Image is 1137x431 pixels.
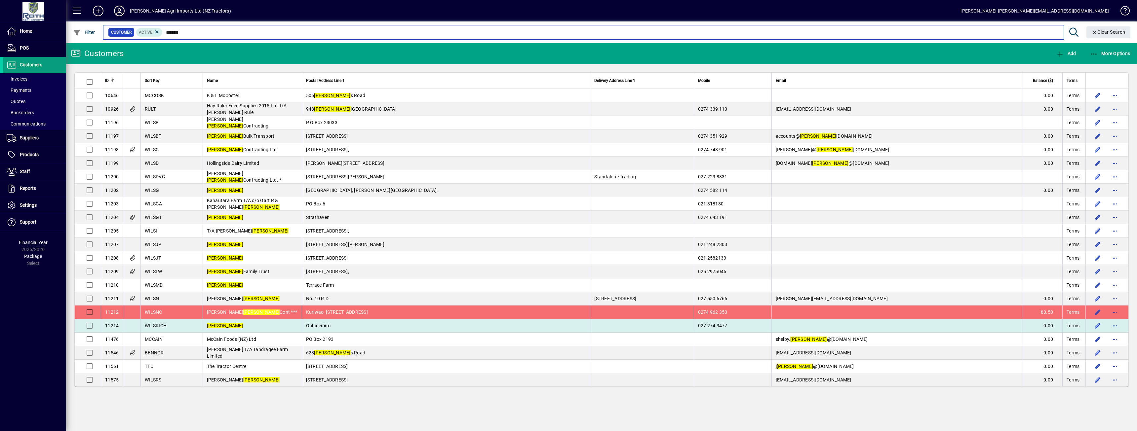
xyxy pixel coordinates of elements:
[1110,117,1120,128] button: More options
[1092,144,1103,155] button: Edit
[207,282,243,288] em: [PERSON_NAME]
[306,242,384,247] span: [STREET_ADDRESS][PERSON_NAME]
[594,77,635,84] span: Delivery Address Line 1
[145,133,162,139] span: WILSBT
[145,161,159,166] span: WILSD
[105,147,119,152] span: 11198
[207,323,243,328] em: [PERSON_NAME]
[207,147,277,152] span: Contracting Ltd
[207,242,243,247] em: [PERSON_NAME]
[207,133,243,139] em: [PERSON_NAME]
[306,215,330,220] span: Strathaven
[105,364,119,369] span: 11561
[1116,1,1129,23] a: Knowledge Base
[136,28,163,37] mat-chip: Activation Status: Active
[306,296,330,301] span: No. 10 R.D.
[105,77,120,84] div: ID
[1110,158,1120,168] button: More options
[207,347,288,359] span: [PERSON_NAME] T/A Tandragee Farm Limited
[306,120,337,125] span: P O Box 23033
[1067,160,1079,166] span: Terms
[3,130,66,146] a: Suppliers
[20,186,36,191] span: Reports
[306,282,334,288] span: Terrace Farm
[3,23,66,40] a: Home
[1092,104,1103,114] button: Edit
[776,337,868,342] span: shelby. @[DOMAIN_NAME]
[594,174,636,179] span: Standalone Trading
[314,350,350,355] em: [PERSON_NAME]
[1027,77,1059,84] div: Balance ($)
[207,269,243,274] em: [PERSON_NAME]
[105,296,119,301] span: 11211
[145,147,159,152] span: WILSC
[105,215,119,220] span: 11204
[776,377,851,382] span: [EMAIL_ADDRESS][DOMAIN_NAME]
[1067,241,1079,248] span: Terms
[1110,307,1120,317] button: More options
[1023,184,1062,197] td: 0.00
[88,5,109,17] button: Add
[3,118,66,129] a: Communications
[105,77,109,84] span: ID
[1092,198,1103,209] button: Edit
[7,110,34,115] span: Backorders
[776,296,888,301] span: [PERSON_NAME][EMAIL_ADDRESS][DOMAIN_NAME]
[145,188,159,193] span: WILSG
[698,188,727,193] span: 0274 582 114
[1023,129,1062,143] td: 0.00
[3,180,66,197] a: Reports
[145,377,162,382] span: WILSRS
[207,377,280,382] span: [PERSON_NAME]
[961,6,1109,16] div: [PERSON_NAME] [PERSON_NAME][EMAIL_ADDRESS][DOMAIN_NAME]
[306,337,334,342] span: PO Box 2193
[105,106,119,112] span: 10926
[1056,51,1076,56] span: Add
[145,350,164,355] span: BENNGR
[1092,334,1103,344] button: Edit
[145,309,162,315] span: WILSNC
[3,214,66,231] a: Support
[71,48,124,59] div: Customers
[207,147,243,152] em: [PERSON_NAME]
[306,269,349,274] span: [STREET_ADDRESS],
[105,188,119,193] span: 11202
[7,76,27,82] span: Invoices
[812,161,848,166] em: [PERSON_NAME]
[1067,282,1079,288] span: Terms
[1023,292,1062,305] td: 0.00
[1067,268,1079,275] span: Terms
[20,45,29,51] span: POS
[1110,185,1120,196] button: More options
[698,106,727,112] span: 0274 339 110
[20,152,39,157] span: Products
[1067,295,1079,302] span: Terms
[1110,90,1120,101] button: More options
[1023,346,1062,360] td: 0.00
[111,29,132,36] span: Customer
[776,364,854,369] span: j @[DOMAIN_NAME]
[1067,228,1079,234] span: Terms
[698,174,727,179] span: 027 223 8831
[1023,305,1062,319] td: 80.50
[1067,106,1079,112] span: Terms
[306,147,349,152] span: [STREET_ADDRESS],
[790,337,827,342] em: [PERSON_NAME]
[1092,375,1103,385] button: Edit
[1054,48,1078,59] button: Add
[1023,319,1062,333] td: 0.00
[1110,280,1120,290] button: More options
[1092,307,1103,317] button: Edit
[776,147,889,152] span: [PERSON_NAME]@ [DOMAIN_NAME]
[105,255,119,261] span: 11208
[1092,212,1103,223] button: Edit
[306,174,384,179] span: [STREET_ADDRESS][PERSON_NAME]
[243,296,280,301] em: [PERSON_NAME]
[1067,119,1079,126] span: Terms
[105,228,119,233] span: 11205
[1067,77,1078,84] span: Terms
[145,255,161,261] span: WILSJT
[207,117,269,128] span: [PERSON_NAME] Contracting
[207,177,243,183] em: [PERSON_NAME]
[306,161,384,166] span: [PERSON_NAME][STREET_ADDRESS]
